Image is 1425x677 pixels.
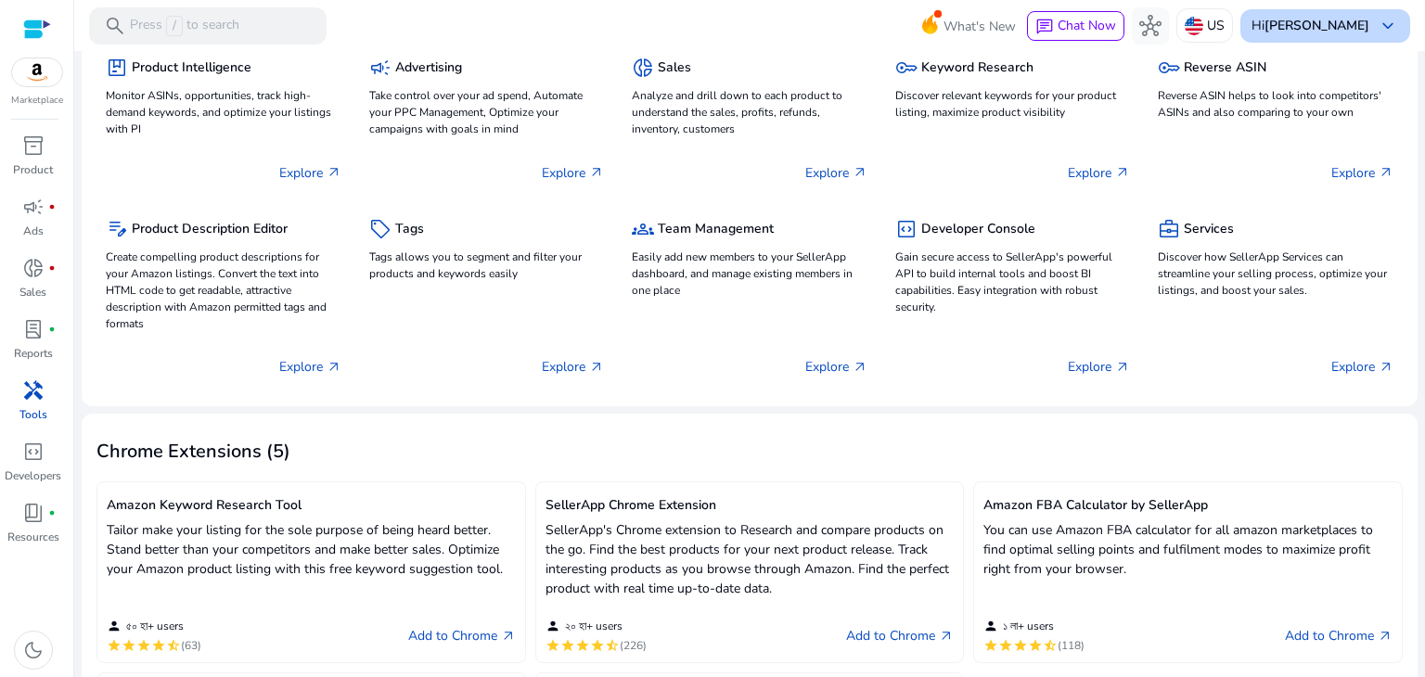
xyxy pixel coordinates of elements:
[1043,638,1058,653] mat-icon: star_half
[48,203,56,211] span: fiber_manual_record
[22,379,45,402] span: handyman
[22,441,45,463] span: code_blocks
[895,87,1131,121] p: Discover relevant keywords for your product listing, maximize product visibility
[1331,357,1393,377] p: Explore
[106,87,341,137] p: Monitor ASINs, opportunities, track high-demand keywords, and optimize your listings with PI
[126,619,184,633] span: ৫০ হা+ users
[1058,17,1116,34] span: Chat Now
[369,57,392,79] span: campaign
[22,196,45,218] span: campaign
[589,165,604,180] span: arrow_outward
[166,638,181,653] mat-icon: star_half
[805,163,867,183] p: Explore
[853,165,867,180] span: arrow_outward
[921,222,1035,237] h5: Developer Console
[542,163,604,183] p: Explore
[14,345,53,362] p: Reports
[395,60,462,76] h5: Advertising
[658,222,774,237] h5: Team Management
[369,218,392,240] span: sell
[589,360,604,375] span: arrow_outward
[658,60,691,76] h5: Sales
[998,638,1013,653] mat-icon: star
[23,223,44,239] p: Ads
[805,357,867,377] p: Explore
[632,249,867,299] p: Easily add new members to your SellerApp dashboard, and manage existing members in one place
[1035,18,1054,36] span: chat
[1331,163,1393,183] p: Explore
[944,10,1016,43] span: What's New
[181,638,201,653] span: (63)
[1139,15,1162,37] span: hub
[1003,619,1054,633] span: ১ লা+ users
[327,360,341,375] span: arrow_outward
[7,529,59,545] p: Resources
[132,60,251,76] h5: Product Intelligence
[1158,249,1393,299] p: Discover how SellerApp Services can streamline your selling process, optimize your listings, and ...
[853,360,867,375] span: arrow_outward
[605,638,620,653] mat-icon: star_half
[895,249,1131,315] p: Gain secure access to SellerApp's powerful API to build internal tools and boost BI capabilities....
[501,629,516,644] span: arrow_outward
[1115,165,1130,180] span: arrow_outward
[921,60,1033,76] h5: Keyword Research
[96,441,290,463] h3: Chrome Extensions (5)
[19,406,47,423] p: Tools
[327,165,341,180] span: arrow_outward
[983,498,1393,514] h5: Amazon FBA Calculator by SellerApp
[983,619,998,633] mat-icon: person
[11,94,63,108] p: Marketplace
[22,257,45,279] span: donut_small
[13,161,53,178] p: Product
[5,467,61,484] p: Developers
[369,249,605,282] p: Tags allows you to segment and filter your products and keywords easily
[1207,9,1225,42] p: US
[546,638,560,653] mat-icon: star
[107,498,516,514] h5: Amazon Keyword Research Tool
[279,357,341,377] p: Explore
[48,509,56,517] span: fiber_manual_record
[279,163,341,183] p: Explore
[1184,222,1234,237] h5: Services
[1379,360,1393,375] span: arrow_outward
[620,638,647,653] span: (226)
[1115,360,1130,375] span: arrow_outward
[107,619,122,633] mat-icon: person
[895,218,918,240] span: code_blocks
[1027,11,1124,41] button: chatChat Now
[1285,625,1393,647] a: Add to Chromearrow_outward
[12,58,62,86] img: amazon.svg
[408,625,516,647] a: Add to Chromearrow_outward
[1185,17,1203,35] img: us.svg
[1184,60,1266,76] h5: Reverse ASIN
[1058,638,1085,653] span: (118)
[22,318,45,340] span: lab_profile
[104,15,126,37] span: search
[546,619,560,633] mat-icon: person
[846,625,954,647] a: Add to Chromearrow_outward
[1068,163,1130,183] p: Explore
[1028,638,1043,653] mat-icon: star
[107,638,122,653] mat-icon: star
[1252,19,1369,32] p: Hi
[1013,638,1028,653] mat-icon: star
[632,87,867,137] p: Analyze and drill down to each product to understand the sales, profits, refunds, inventory, cust...
[107,520,516,579] p: Tailor make your listing for the sole purpose of being heard better. Stand better than your compe...
[1158,87,1393,121] p: Reverse ASIN helps to look into competitors' ASINs and also comparing to your own
[1265,17,1369,34] b: [PERSON_NAME]
[632,218,654,240] span: groups
[19,284,46,300] p: Sales
[1068,357,1130,377] p: Explore
[1132,7,1169,45] button: hub
[106,57,128,79] span: package
[395,222,424,237] h5: Tags
[1379,165,1393,180] span: arrow_outward
[22,134,45,157] span: inventory_2
[130,16,239,36] p: Press to search
[546,520,955,598] p: SellerApp's Chrome extension to Research and compare products on the go. Find the best products f...
[1377,15,1399,37] span: keyboard_arrow_down
[106,218,128,240] span: edit_note
[983,638,998,653] mat-icon: star
[590,638,605,653] mat-icon: star
[48,326,56,333] span: fiber_manual_record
